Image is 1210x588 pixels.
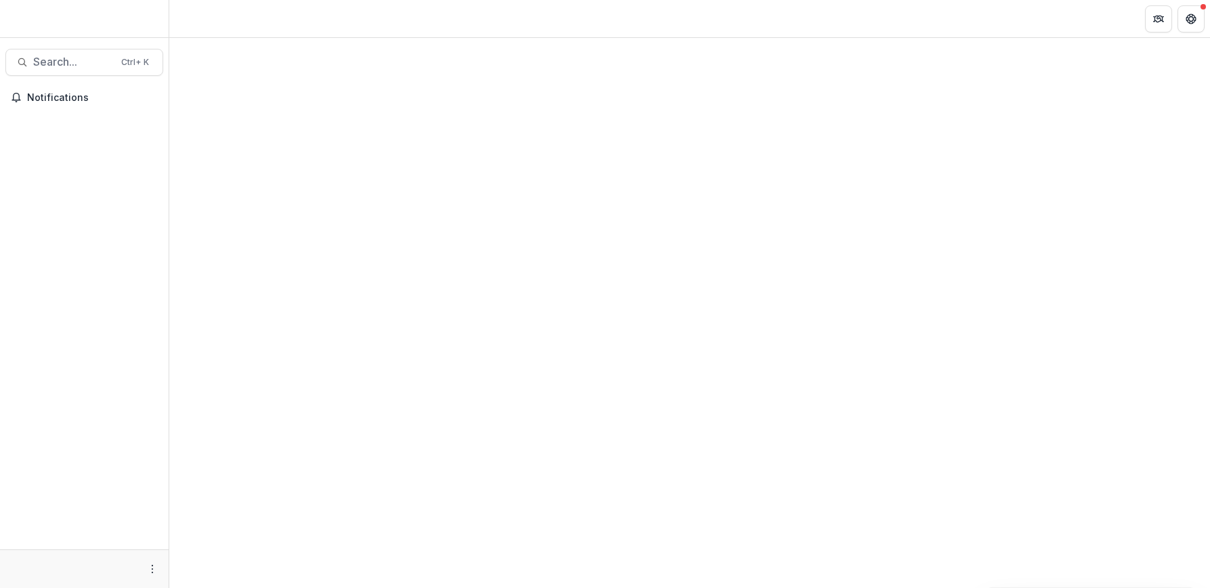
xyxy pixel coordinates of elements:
nav: breadcrumb [175,9,232,28]
button: Partners [1145,5,1172,33]
span: Search... [33,56,113,68]
button: Notifications [5,87,163,108]
span: Notifications [27,92,158,104]
button: More [144,561,160,577]
button: Search... [5,49,163,76]
div: Ctrl + K [118,55,152,70]
button: Get Help [1177,5,1205,33]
